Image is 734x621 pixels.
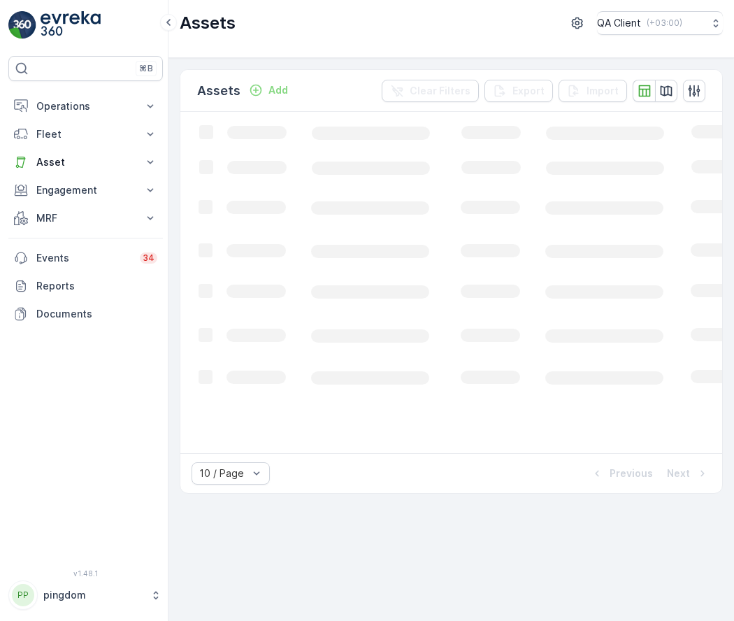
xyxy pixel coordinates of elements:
[268,83,288,97] p: Add
[597,11,723,35] button: QA Client(+03:00)
[382,80,479,102] button: Clear Filters
[667,466,690,480] p: Next
[597,16,641,30] p: QA Client
[36,211,135,225] p: MRF
[8,120,163,148] button: Fleet
[36,99,135,113] p: Operations
[180,12,236,34] p: Assets
[589,465,654,482] button: Previous
[8,580,163,610] button: PPpingdom
[41,11,101,39] img: logo_light-DOdMpM7g.png
[36,183,135,197] p: Engagement
[143,252,154,264] p: 34
[43,588,143,602] p: pingdom
[8,176,163,204] button: Engagement
[36,307,157,321] p: Documents
[243,82,294,99] button: Add
[8,244,163,272] a: Events34
[12,584,34,606] div: PP
[8,92,163,120] button: Operations
[410,84,470,98] p: Clear Filters
[36,279,157,293] p: Reports
[36,127,135,141] p: Fleet
[8,272,163,300] a: Reports
[647,17,682,29] p: ( +03:00 )
[8,300,163,328] a: Documents
[36,155,135,169] p: Asset
[8,148,163,176] button: Asset
[8,11,36,39] img: logo
[665,465,711,482] button: Next
[8,204,163,232] button: MRF
[512,84,545,98] p: Export
[610,466,653,480] p: Previous
[559,80,627,102] button: Import
[8,569,163,578] span: v 1.48.1
[587,84,619,98] p: Import
[36,251,131,265] p: Events
[197,81,240,101] p: Assets
[484,80,553,102] button: Export
[139,63,153,74] p: ⌘B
